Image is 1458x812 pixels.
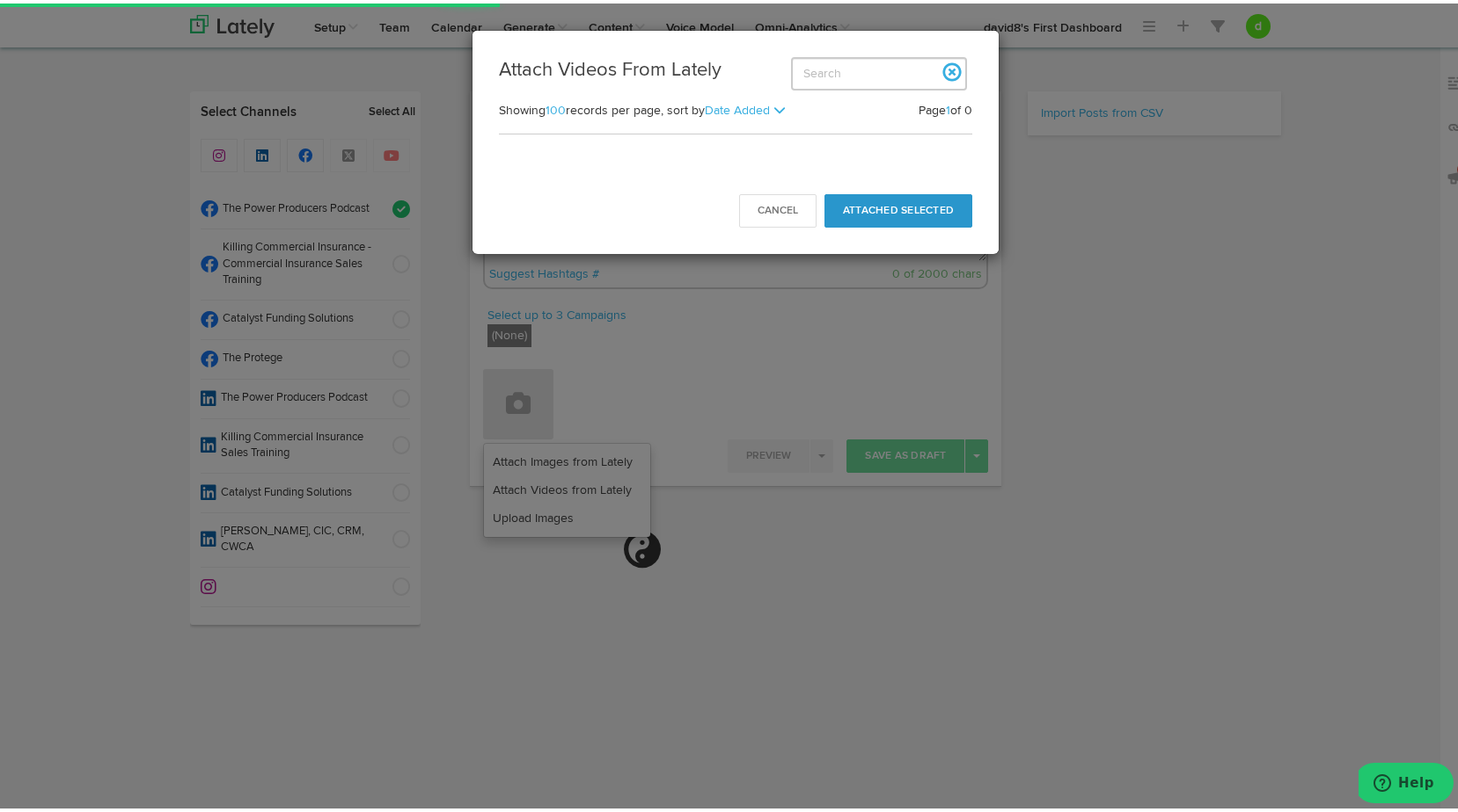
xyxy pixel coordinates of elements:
[919,101,972,113] span: Page of 0
[1359,759,1454,803] iframe: Opens a widget where you can find more information
[499,54,972,81] h3: Attach Videos From Lately
[946,101,950,113] a: 1
[705,101,770,113] a: Date Added
[739,191,817,224] button: Cancel
[824,191,972,224] button: Attached Selected
[791,54,967,87] input: Search
[499,101,663,113] span: Showing records per page,
[667,101,773,113] span: sort by
[546,101,566,113] a: 100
